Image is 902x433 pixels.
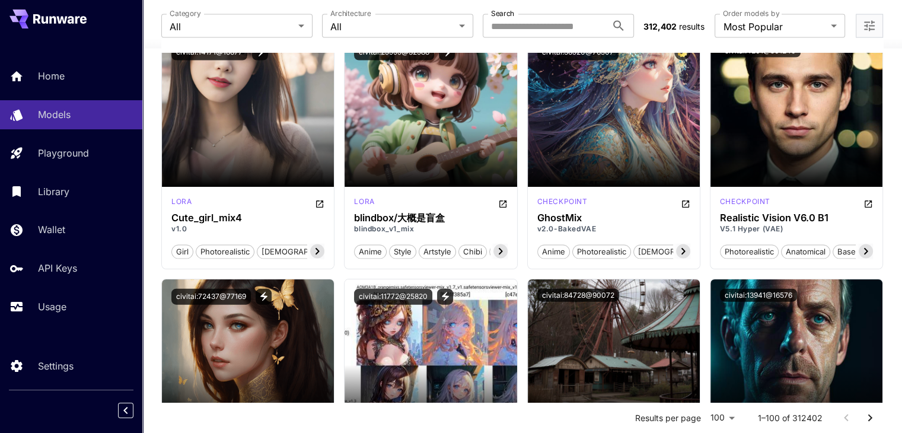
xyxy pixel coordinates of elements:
[355,246,386,258] span: anime
[171,212,324,224] h3: Cute_girl_mix4
[537,212,690,224] h3: GhostMix
[498,196,508,211] button: Open in CivitAI
[38,222,65,237] p: Wallet
[723,9,779,19] label: Order models by
[419,244,456,259] button: artstyle
[679,21,705,31] span: results
[171,244,193,259] button: girl
[863,196,873,211] button: Open in CivitAI
[38,107,71,122] p: Models
[196,244,254,259] button: photorealistic
[171,224,324,234] p: v1.0
[674,44,690,61] button: Certified Model – Vetted for best performance and includes a commercial license.
[681,196,690,211] button: Open in CivitAI
[252,44,268,61] button: View trigger words
[171,44,247,61] button: civitai:14171@16677
[573,246,630,258] span: photorealistic
[354,44,434,61] button: civitai:25995@32988
[390,246,416,258] span: style
[862,19,876,34] button: Open more filters
[256,289,272,305] button: View trigger words
[781,244,830,259] button: anatomical
[354,196,374,211] div: SD 1.5
[458,244,487,259] button: chibi
[196,246,254,258] span: photorealistic
[489,244,517,259] button: cute
[537,44,619,61] button: civitai:36520@76907
[38,359,74,373] p: Settings
[171,196,192,207] p: lora
[833,244,886,259] button: base model
[634,246,728,258] span: [DEMOGRAPHIC_DATA]
[459,246,486,258] span: chibi
[572,244,631,259] button: photorealistic
[706,409,739,426] div: 100
[537,244,570,259] button: anime
[720,196,770,207] p: checkpoint
[127,400,142,421] div: Collapse sidebar
[720,196,770,211] div: SD 1.5 Hyper
[389,244,416,259] button: style
[720,244,779,259] button: photorealistic
[538,246,569,258] span: anime
[170,20,294,34] span: All
[330,20,454,34] span: All
[720,289,797,302] button: civitai:13941@16576
[257,246,352,258] span: [DEMOGRAPHIC_DATA]
[171,196,192,211] div: SD 1.5
[437,289,453,305] button: View trigger words
[643,21,677,31] span: 312,402
[858,406,882,429] button: Go to next page
[354,212,507,224] h3: blindbox/大概是盲盒
[833,246,885,258] span: base model
[721,246,778,258] span: photorealistic
[537,196,588,211] div: SD 1.5
[720,224,873,234] p: V5.1 Hyper (VAE)
[537,289,619,302] button: civitai:84728@90072
[172,246,193,258] span: girl
[354,196,374,207] p: lora
[315,196,324,211] button: Open in CivitAI
[491,9,514,19] label: Search
[38,261,77,275] p: API Keys
[419,246,455,258] span: artstyle
[257,244,352,259] button: [DEMOGRAPHIC_DATA]
[354,244,387,259] button: anime
[537,224,690,234] p: v2.0-BakedVAE
[38,184,69,199] p: Library
[782,246,830,258] span: anatomical
[170,9,201,19] label: Category
[354,224,507,234] p: blindbox_v1_mix
[723,20,826,34] span: Most Popular
[38,69,65,83] p: Home
[633,244,729,259] button: [DEMOGRAPHIC_DATA]
[537,196,588,207] p: checkpoint
[354,289,432,305] button: civitai:11772@25820
[439,44,455,61] button: View trigger words
[118,403,133,418] button: Collapse sidebar
[758,412,823,424] p: 1–100 of 312402
[330,9,371,19] label: Architecture
[38,146,89,160] p: Playground
[635,412,701,424] p: Results per page
[720,212,873,224] h3: Realistic Vision V6.0 B1
[171,289,251,305] button: civitai:72437@77169
[38,300,66,314] p: Usage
